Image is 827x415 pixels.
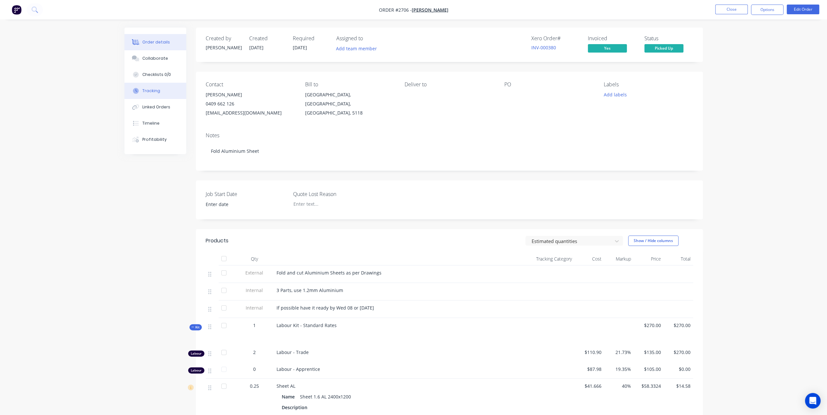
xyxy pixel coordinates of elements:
[188,367,204,373] div: Labour
[531,44,556,51] a: INV-000380
[206,141,693,161] div: Fold Aluminium Sheet
[636,349,661,356] span: $135.00
[206,132,693,139] div: Notes
[666,366,690,372] span: $0.00
[142,39,170,45] div: Order details
[644,35,693,42] div: Status
[206,90,295,99] div: [PERSON_NAME]
[12,5,21,15] img: Factory
[142,55,168,61] div: Collaborate
[282,403,310,412] div: Description
[636,366,661,372] span: $105.00
[293,190,374,198] label: Quote Lost Reason
[124,50,186,67] button: Collaborate
[607,383,631,389] span: 40%
[142,104,170,110] div: Linked Orders
[206,237,228,245] div: Products
[751,5,783,15] button: Options
[787,5,819,14] button: Edit Order
[250,383,259,389] span: 0.25
[249,44,264,51] span: [DATE]
[206,90,295,117] div: [PERSON_NAME]0409 662 126[EMAIL_ADDRESS][DOMAIN_NAME]
[305,90,394,117] div: [GEOGRAPHIC_DATA], [GEOGRAPHIC_DATA], [GEOGRAPHIC_DATA], 5118
[666,349,690,356] span: $270.00
[636,322,661,329] span: $270.00
[577,349,601,356] span: $110.90
[412,7,448,13] a: [PERSON_NAME]
[277,349,309,355] span: Labour - Trade
[604,252,634,265] div: Markup
[142,137,167,142] div: Profitability
[277,322,337,328] span: Labour Kit - Standard Rates
[501,252,575,265] div: Tracking Category
[124,99,186,115] button: Linked Orders
[636,383,661,389] span: $58.3324
[253,366,256,372] span: 0
[238,287,271,294] span: Internal
[628,236,678,246] button: Show / Hide columns
[644,44,683,52] span: Picked Up
[253,349,256,356] span: 2
[238,304,271,311] span: Internal
[124,67,186,83] button: Checklists 0/0
[142,120,160,126] div: Timeline
[531,35,580,42] div: Xero Order #
[253,322,256,329] span: 1
[607,366,631,372] span: 19.35%
[588,35,637,42] div: Invoiced
[206,108,295,117] div: [EMAIL_ADDRESS][DOMAIN_NAME]
[305,81,394,88] div: Bill to
[206,44,241,51] div: [PERSON_NAME]
[336,44,381,53] button: Add team member
[332,44,380,53] button: Add team member
[277,287,343,293] span: 3 Parts, use 1.2mm Aluminium
[504,81,593,88] div: PO
[644,44,683,54] button: Picked Up
[282,392,297,401] div: Name
[238,269,271,276] span: External
[201,200,282,209] input: Enter date
[188,350,204,357] div: Labour
[277,366,320,372] span: Labour - Apprentice
[379,7,412,13] span: Order #2706 -
[336,35,401,42] div: Assigned to
[277,383,295,389] span: Sheet AL
[235,252,274,265] div: Qty
[577,366,601,372] span: $87.98
[124,34,186,50] button: Order details
[663,252,693,265] div: Total
[142,88,160,94] div: Tracking
[124,131,186,148] button: Profitability
[405,81,494,88] div: Deliver to
[277,270,381,276] span: Fold and cut Aluminium Sheets as per Drawings
[124,83,186,99] button: Tracking
[666,383,690,389] span: $14.58
[607,349,631,356] span: 21.73%
[577,383,601,389] span: $41.666
[666,322,690,329] span: $270.00
[297,392,354,401] div: Sheet 1.6 AL 2400x1200
[142,72,171,78] div: Checklists 0/0
[588,44,627,52] span: Yes
[575,252,604,265] div: Cost
[600,90,630,99] button: Add labels
[715,5,748,14] button: Close
[206,190,287,198] label: Job Start Date
[604,81,693,88] div: Labels
[805,393,821,409] div: Open Intercom Messenger
[293,35,329,42] div: Required
[191,325,200,330] span: Kit
[293,44,307,51] span: [DATE]
[634,252,663,265] div: Price
[277,305,374,311] span: If possible have it ready by Wed 08 or [DATE]
[206,99,295,108] div: 0409 662 126
[124,115,186,131] button: Timeline
[206,81,295,88] div: Contact
[249,35,285,42] div: Created
[189,324,202,330] button: Kit
[206,35,241,42] div: Created by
